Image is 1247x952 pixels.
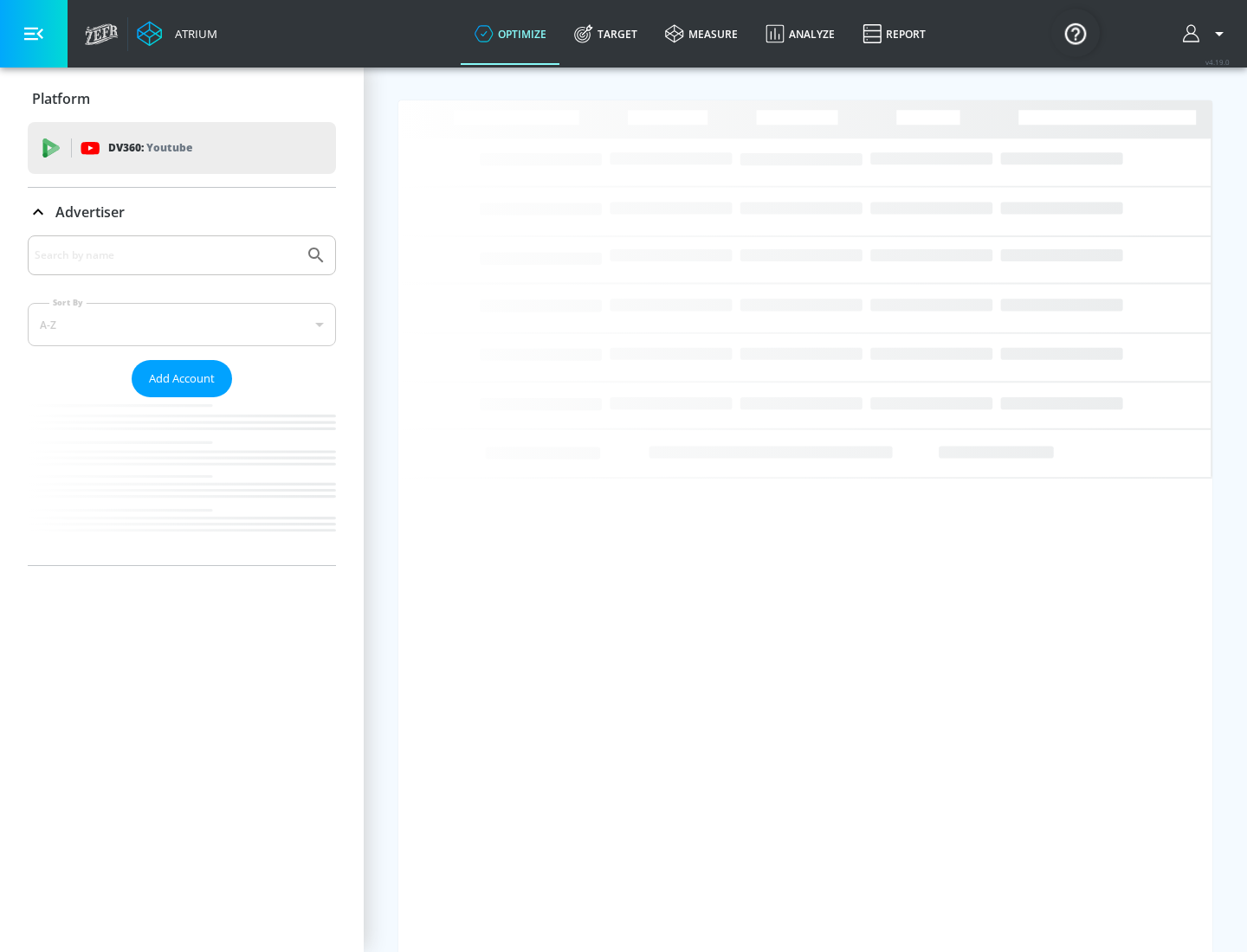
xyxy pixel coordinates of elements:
[752,3,849,65] a: Analyze
[149,369,215,389] span: Add Account
[1205,57,1230,67] span: v 4.19.0
[28,397,336,565] nav: list of Advertiser
[168,26,217,42] div: Atrium
[560,3,651,65] a: Target
[137,21,217,47] a: Atrium
[32,89,90,108] p: Platform
[1051,9,1100,57] button: Open Resource Center
[461,3,560,65] a: optimize
[28,122,336,174] div: DV360: Youtube
[28,303,336,346] div: A-Z
[849,3,940,65] a: Report
[28,235,336,565] div: Advertiser
[35,244,297,267] input: Search by name
[146,138,192,157] p: Youtube
[28,188,336,236] div: Advertiser
[651,3,752,65] a: measure
[28,74,336,123] div: Platform
[132,360,232,397] button: Add Account
[108,138,192,158] p: DV360:
[49,297,87,308] label: Sort By
[55,203,125,222] p: Advertiser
